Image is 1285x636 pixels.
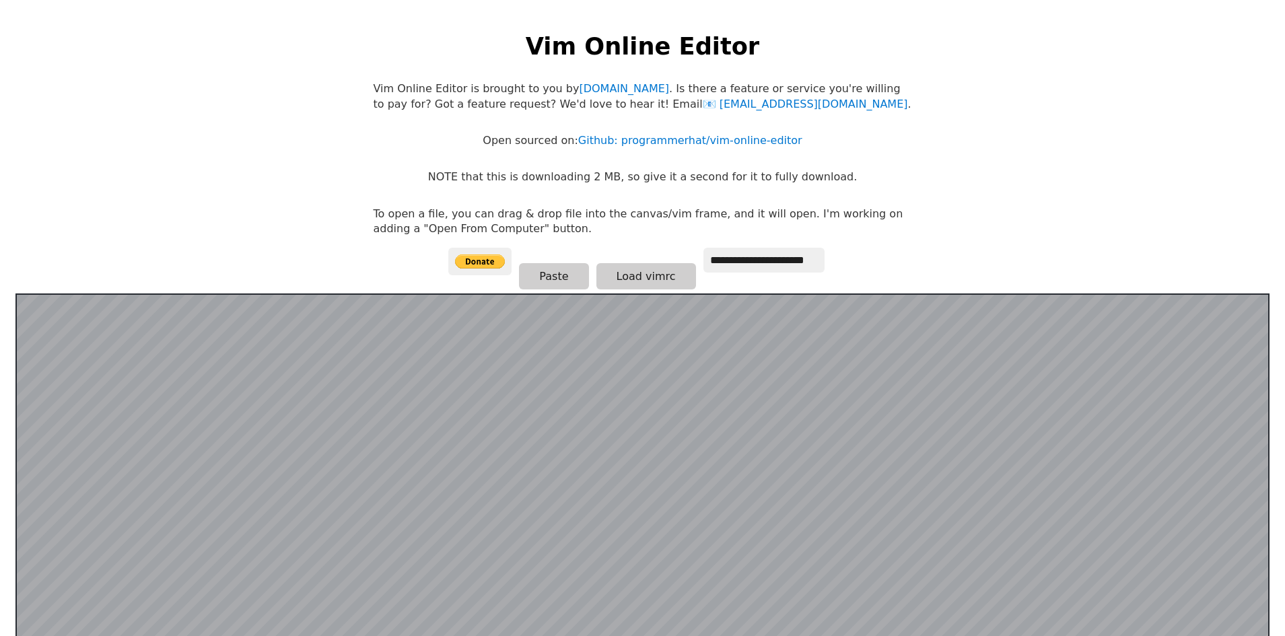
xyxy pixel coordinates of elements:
[519,263,588,289] button: Paste
[596,263,696,289] button: Load vimrc
[578,134,802,147] a: Github: programmerhat/vim-online-editor
[526,30,759,63] h1: Vim Online Editor
[703,98,908,110] a: [EMAIL_ADDRESS][DOMAIN_NAME]
[579,82,669,95] a: [DOMAIN_NAME]
[428,170,857,184] p: NOTE that this is downloading 2 MB, so give it a second for it to fully download.
[374,207,912,237] p: To open a file, you can drag & drop file into the canvas/vim frame, and it will open. I'm working...
[483,133,802,148] p: Open sourced on:
[374,81,912,112] p: Vim Online Editor is brought to you by . Is there a feature or service you're willing to pay for?...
